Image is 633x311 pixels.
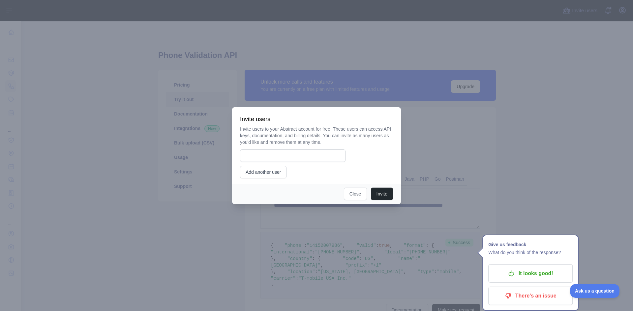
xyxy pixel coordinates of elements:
h3: Invite users [240,115,393,123]
button: Add another user [240,166,286,178]
p: Invite users to your Abstract account for free. These users can access API keys, documentation, a... [240,126,393,145]
iframe: Toggle Customer Support [570,284,620,298]
button: Close [344,188,367,200]
button: Invite [371,188,393,200]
